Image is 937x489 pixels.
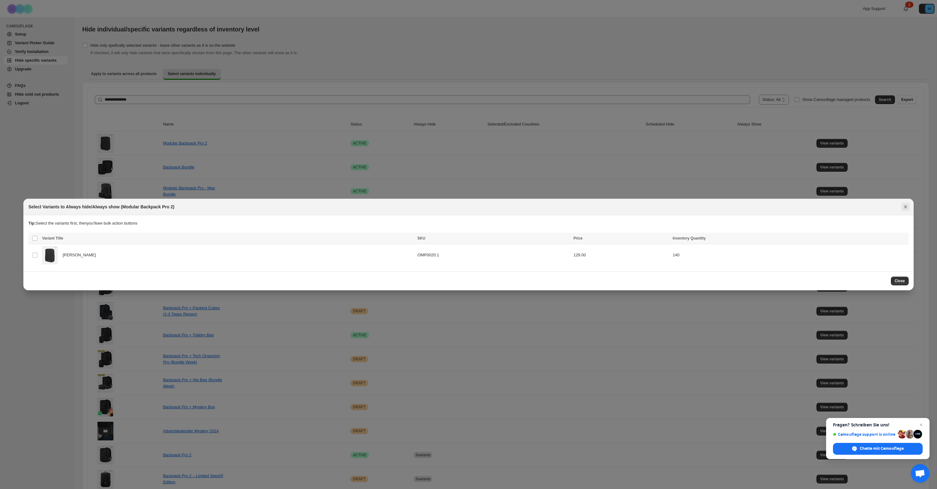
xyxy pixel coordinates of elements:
strong: Tip: [28,221,36,226]
span: Fragen? Schreiben Sie uns! [833,422,923,427]
span: Chat schließen [917,421,925,429]
div: Chat öffnen [911,464,930,483]
p: Select the variants first, then you'll see bulk action buttons [28,220,909,226]
span: SKU [417,236,425,240]
div: Chatte mit Camouflage [833,443,923,455]
span: Price [573,236,583,240]
td: OMP0020.1 [416,244,572,266]
button: Close [891,277,909,285]
td: 129.00 [572,244,671,266]
span: Chatte mit Camouflage [860,446,904,451]
span: [PERSON_NAME] [63,252,99,258]
td: 140 [671,244,909,266]
span: Close [895,278,905,283]
img: StudioBild_9914ec0a-d6a8-4e71-9fdc-f64d3b591f3a.jpg [42,246,58,264]
button: Close [901,202,910,211]
span: Inventory Quantity [673,236,706,240]
span: Camouflage support is online [833,432,896,437]
span: Variant Title [42,236,63,240]
h2: Select Variants to Always hide/Always show (Modular Backpack Pro 2) [28,204,174,210]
